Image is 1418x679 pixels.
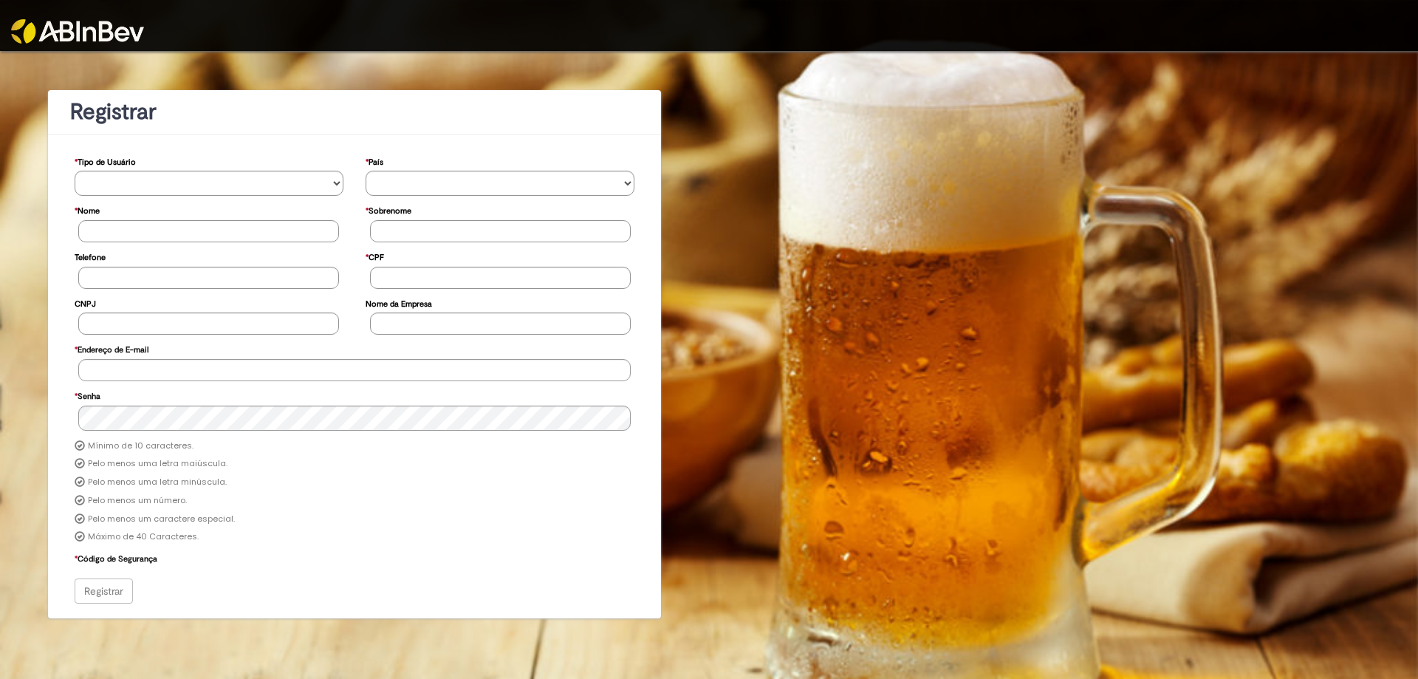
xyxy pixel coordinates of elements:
[88,513,235,525] label: Pelo menos um caractere especial.
[75,384,100,406] label: Senha
[75,199,100,220] label: Nome
[88,477,227,488] label: Pelo menos uma letra minúscula.
[366,150,383,171] label: País
[70,100,639,124] h1: Registrar
[88,531,199,543] label: Máximo de 40 Caracteres.
[75,338,148,359] label: Endereço de E-mail
[75,245,106,267] label: Telefone
[366,292,432,313] label: Nome da Empresa
[366,245,384,267] label: CPF
[88,440,193,452] label: Mínimo de 10 caracteres.
[88,495,187,507] label: Pelo menos um número.
[366,199,411,220] label: Sobrenome
[11,19,144,44] img: ABInbev-white.png
[75,150,136,171] label: Tipo de Usuário
[75,292,96,313] label: CNPJ
[75,547,157,568] label: Código de Segurança
[88,458,227,470] label: Pelo menos uma letra maiúscula.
